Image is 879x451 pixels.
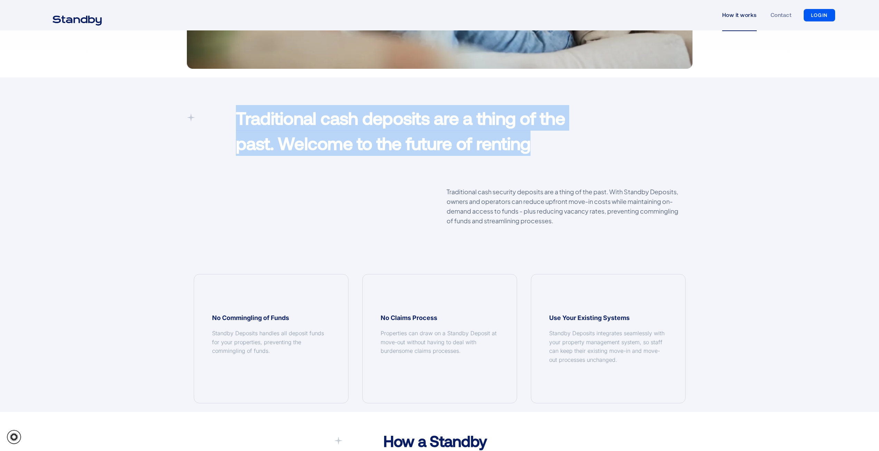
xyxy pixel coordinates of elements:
a: Cookie settings [7,430,21,444]
a: home [44,11,111,19]
p: Traditional cash security deposits are a thing of the past. With Standby Deposits, owners and ope... [447,187,686,226]
a: LOGIN [804,9,835,21]
div: Standby Deposits integrates seamlessly with your property management system, so staff can keep th... [549,329,667,364]
div: Standby Deposits handles all deposit funds for your properties, preventing the commingling of funds. [212,329,330,356]
div: No Commingling of Funds [212,313,330,323]
div: Use Your Existing Systems [549,313,667,323]
p: Traditional cash deposits are a thing of the past. Welcome to the future of renting [236,105,602,156]
div: Properties can draw on a Standby Deposit at move-out without having to deal with burdensome claim... [381,329,499,356]
div: No Claims Process [381,313,499,323]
